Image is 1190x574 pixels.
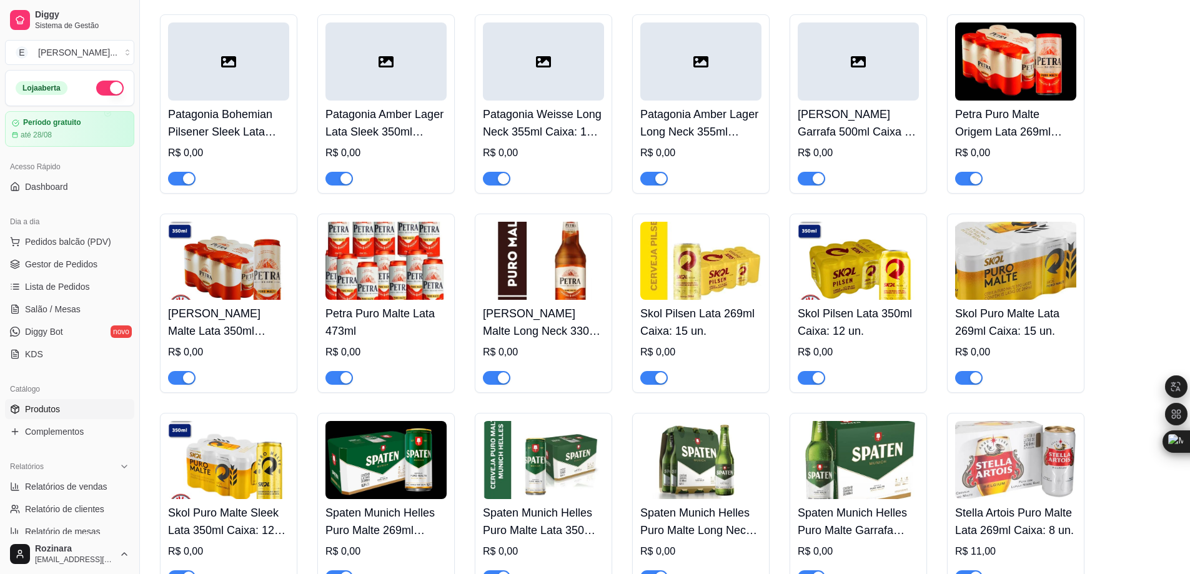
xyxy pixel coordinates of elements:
h4: Patagonia Amber Lager Lata Sleek 350ml Caixa: 8 un. [325,106,447,141]
img: product-image [798,222,919,300]
img: product-image [168,421,289,499]
div: R$ 0,00 [483,146,604,161]
span: Pedidos balcão (PDV) [25,235,111,248]
h4: Petra Puro Malte Origem Lata 269ml Caixa: 12 un. [955,106,1076,141]
div: Loja aberta [16,81,67,95]
div: R$ 0,00 [798,544,919,559]
span: Rozinara [35,543,114,555]
h4: Spaten Munich Helles Puro Malte Garrafa 600ml Caixa: 12 un. [798,504,919,539]
button: Rozinara[EMAIL_ADDRESS][DOMAIN_NAME] [5,539,134,569]
h4: [PERSON_NAME] Garrafa 500ml Caixa 6 un. [798,106,919,141]
span: Lista de Pedidos [25,280,90,293]
span: Diggy [35,9,129,21]
img: product-image [955,222,1076,300]
div: R$ 0,00 [168,544,289,559]
button: Select a team [5,40,134,65]
span: Dashboard [25,181,68,193]
span: Salão / Mesas [25,303,81,315]
div: R$ 0,00 [483,345,604,360]
h4: [PERSON_NAME] Malte Long Neck 330ml Caixa: 12 un. [483,305,604,340]
h4: Stella Artois Puro Malte Lata 269ml Caixa: 8 un. [955,504,1076,539]
img: product-image [640,222,761,300]
div: Catálogo [5,379,134,399]
a: Salão / Mesas [5,299,134,319]
span: Gestor de Pedidos [25,258,97,270]
a: Produtos [5,399,134,419]
a: Período gratuitoaté 28/08 [5,111,134,147]
img: product-image [483,222,604,300]
a: KDS [5,344,134,364]
span: KDS [25,348,43,360]
div: R$ 0,00 [325,146,447,161]
img: product-image [483,421,604,499]
div: [PERSON_NAME] ... [38,46,117,59]
a: Dashboard [5,177,134,197]
a: Relatório de mesas [5,522,134,542]
button: Alterar Status [96,81,124,96]
h4: Skol Pilsen Lata 269ml Caixa: 15 un. [640,305,761,340]
a: Complementos [5,422,134,442]
div: R$ 0,00 [168,146,289,161]
h4: Petra Puro Malte Lata 473ml [325,305,447,340]
div: R$ 0,00 [798,146,919,161]
div: R$ 0,00 [168,345,289,360]
img: product-image [798,421,919,499]
span: E [16,46,28,59]
h4: Spaten Munich Helles Puro Malte Lata 350ml Caixa: 12 un. [483,504,604,539]
a: Relatórios de vendas [5,477,134,497]
span: Relatório de clientes [25,503,104,515]
div: Acesso Rápido [5,157,134,177]
h4: Patagonia Weisse Long Neck 355ml Caixa: 12 un. [483,106,604,141]
button: Pedidos balcão (PDV) [5,232,134,252]
div: R$ 0,00 [325,544,447,559]
a: Lista de Pedidos [5,277,134,297]
h4: Spaten Munich Helles Puro Malte 269ml Caixa: 8 un. [325,504,447,539]
span: Complementos [25,425,84,438]
h4: Patagonia Amber Lager Long Neck 355ml Caixa: 12 un. [640,106,761,141]
span: [EMAIL_ADDRESS][DOMAIN_NAME] [35,555,114,565]
h4: Skol Puro Malte Sleek Lata 350ml Caixa: 12 un. [168,504,289,539]
img: product-image [168,222,289,300]
span: Diggy Bot [25,325,63,338]
img: product-image [955,421,1076,499]
span: Relatórios [10,462,44,472]
span: Relatório de mesas [25,525,101,538]
div: R$ 0,00 [325,345,447,360]
a: Relatório de clientes [5,499,134,519]
h4: [PERSON_NAME] Malte Lata 350ml Caixa: 12 un. [168,305,289,340]
img: product-image [325,222,447,300]
div: R$ 0,00 [955,146,1076,161]
h4: Skol Puro Malte Lata 269ml Caixa: 15 un. [955,305,1076,340]
div: R$ 0,00 [955,345,1076,360]
a: Gestor de Pedidos [5,254,134,274]
span: Sistema de Gestão [35,21,129,31]
h4: Skol Pilsen Lata 350ml Caixa: 12 un. [798,305,919,340]
span: Produtos [25,403,60,415]
img: product-image [955,22,1076,101]
img: product-image [325,421,447,499]
div: Dia a dia [5,212,134,232]
article: Período gratuito [23,118,81,127]
img: product-image [640,421,761,499]
div: R$ 0,00 [798,345,919,360]
article: até 28/08 [21,130,52,140]
span: Relatórios de vendas [25,480,107,493]
div: R$ 0,00 [640,146,761,161]
h4: Spaten Munich Helles Puro Malte Long Neck 355ml Caixa: 6 un. [640,504,761,539]
a: DiggySistema de Gestão [5,5,134,35]
div: R$ 0,00 [640,345,761,360]
h4: Patagonia Bohemian Pilsener Sleek Lata 350ml Caixa: 8 un. [168,106,289,141]
div: R$ 0,00 [640,544,761,559]
a: Diggy Botnovo [5,322,134,342]
div: R$ 0,00 [483,544,604,559]
div: R$ 11,00 [955,544,1076,559]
